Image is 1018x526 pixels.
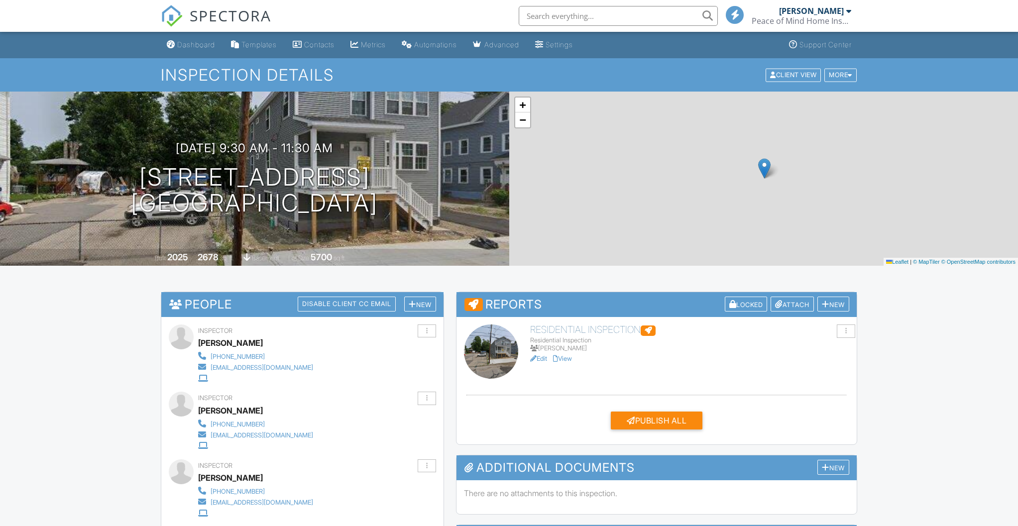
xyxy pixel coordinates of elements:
[519,99,526,111] span: +
[758,158,771,179] img: Marker
[198,394,232,402] span: Inspector
[725,297,768,312] div: Locked
[161,5,183,27] img: The Best Home Inspection Software - Spectora
[910,259,911,265] span: |
[530,355,547,362] a: Edit
[288,254,309,262] span: Lot Size
[161,66,858,84] h1: Inspection Details
[198,470,263,485] div: [PERSON_NAME]
[779,6,844,16] div: [PERSON_NAME]
[211,421,265,428] div: [PHONE_NUMBER]
[334,254,346,262] span: sq.ft.
[198,418,313,429] a: [PHONE_NUMBER]
[167,252,188,262] div: 2025
[913,259,940,265] a: © MapTiler
[198,327,232,334] span: Inspector
[886,259,908,265] a: Leaflet
[198,429,313,440] a: [EMAIL_ADDRESS][DOMAIN_NAME]
[519,113,526,126] span: −
[941,259,1016,265] a: © OpenStreetMap contributors
[198,462,232,469] span: Inspector
[304,40,335,49] div: Contacts
[311,252,332,262] div: 5700
[190,5,271,26] span: SPECTORA
[824,68,857,82] div: More
[546,40,573,49] div: Settings
[198,252,219,262] div: 2678
[211,499,313,507] div: [EMAIL_ADDRESS][DOMAIN_NAME]
[361,40,386,49] div: Metrics
[484,40,519,49] div: Advanced
[553,355,572,362] a: View
[398,36,461,54] a: Automations (Basic)
[211,431,313,439] div: [EMAIL_ADDRESS][DOMAIN_NAME]
[456,292,857,317] h3: Reports
[198,485,313,496] a: [PHONE_NUMBER]
[817,460,849,475] div: New
[241,40,277,49] div: Templates
[817,297,849,312] div: New
[289,36,339,54] a: Contacts
[752,16,851,26] div: Peace of Mind Home Inspections
[799,40,852,49] div: Support Center
[198,403,263,418] div: [PERSON_NAME]
[155,254,166,262] span: Built
[177,40,215,49] div: Dashboard
[198,361,313,372] a: [EMAIL_ADDRESS][DOMAIN_NAME]
[611,412,702,429] div: Publish All
[469,36,523,54] a: Advanced
[131,164,378,217] h1: [STREET_ADDRESS] [GEOGRAPHIC_DATA]
[404,297,436,312] div: New
[161,292,444,316] h3: People
[252,254,279,262] span: basement
[346,36,390,54] a: Metrics
[530,324,850,352] a: Residential Inspection Residential Inspection [PERSON_NAME]
[515,112,530,127] a: Zoom out
[515,98,530,112] a: Zoom in
[211,488,265,496] div: [PHONE_NUMBER]
[220,254,234,262] span: sq. ft.
[298,297,396,312] div: Disable Client CC Email
[456,455,857,480] h3: Additional Documents
[163,36,219,54] a: Dashboard
[771,297,814,312] div: Attach
[519,6,718,26] input: Search everything...
[765,71,823,78] a: Client View
[176,141,333,155] h3: [DATE] 9:30 am - 11:30 am
[464,488,850,499] p: There are no attachments to this inspection.
[785,36,856,54] a: Support Center
[531,36,577,54] a: Settings
[227,36,281,54] a: Templates
[198,496,313,507] a: [EMAIL_ADDRESS][DOMAIN_NAME]
[161,13,271,34] a: SPECTORA
[530,324,850,335] h6: Residential Inspection
[414,40,457,49] div: Automations
[211,364,313,372] div: [EMAIL_ADDRESS][DOMAIN_NAME]
[211,353,265,361] div: [PHONE_NUMBER]
[198,335,263,350] div: [PERSON_NAME]
[530,344,850,352] div: [PERSON_NAME]
[530,336,850,344] div: Residential Inspection
[766,68,821,82] div: Client View
[198,350,313,361] a: [PHONE_NUMBER]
